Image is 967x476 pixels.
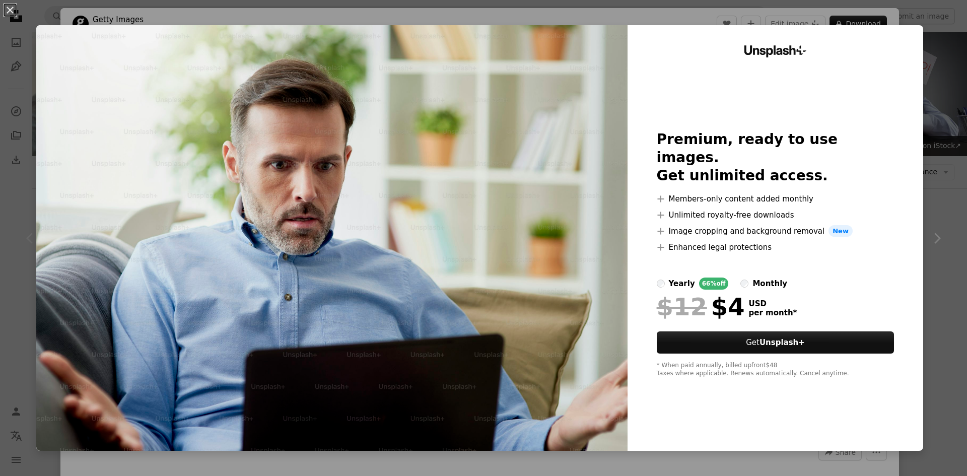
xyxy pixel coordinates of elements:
li: Image cropping and background removal [657,225,894,237]
input: monthly [740,280,748,288]
div: 66% off [699,278,729,290]
span: USD [749,299,797,308]
li: Enhanced legal protections [657,241,894,253]
div: monthly [752,278,787,290]
div: $4 [657,294,745,320]
span: per month * [749,308,797,317]
li: Members-only content added monthly [657,193,894,205]
h2: Premium, ready to use images. Get unlimited access. [657,130,894,185]
li: Unlimited royalty-free downloads [657,209,894,221]
span: New [828,225,853,237]
button: GetUnsplash+ [657,331,894,354]
div: yearly [669,278,695,290]
input: yearly66%off [657,280,665,288]
span: $12 [657,294,707,320]
strong: Unsplash+ [759,338,805,347]
div: * When paid annually, billed upfront $48 Taxes where applicable. Renews automatically. Cancel any... [657,362,894,378]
